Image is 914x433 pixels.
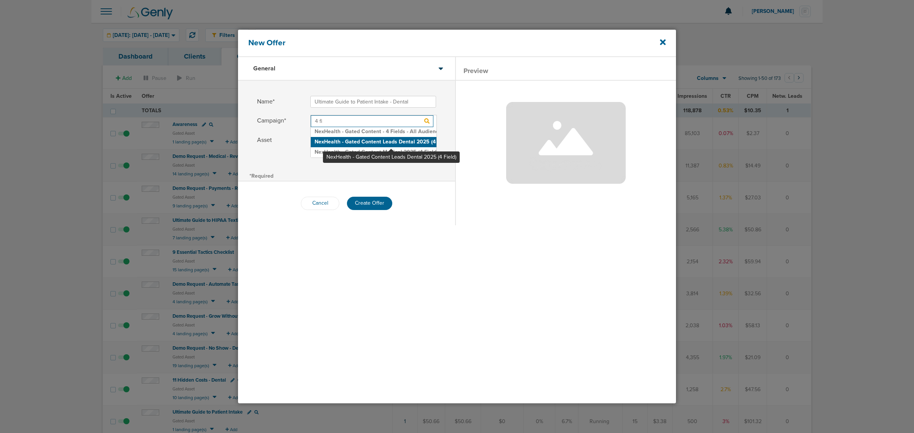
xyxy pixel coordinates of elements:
[311,137,436,147] h2: NexHealth - Gated Content Leads Dental 2025 (4 Field)
[257,115,303,127] span: Campaign*
[347,197,392,210] button: Create Offer
[253,65,275,72] h3: General
[257,96,303,108] span: Name*
[311,115,433,127] input: Campaign* Select NexHealth - Gated Content - 4 Fields - All AudiencesNexHealth - Gated Content Le...
[301,197,339,210] button: Cancel
[506,102,626,184] img: mock-empty.png
[310,96,436,108] input: Name*
[249,173,273,179] span: *Required
[311,127,436,137] h2: NexHealth - Gated Content - 4 Fields - All Audiences
[248,38,624,48] h4: New Offer
[257,134,303,148] span: Asset
[311,147,436,158] h2: NexHealth - Gated Content Medical 2025 (4 Field)
[463,62,496,80] li: Preview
